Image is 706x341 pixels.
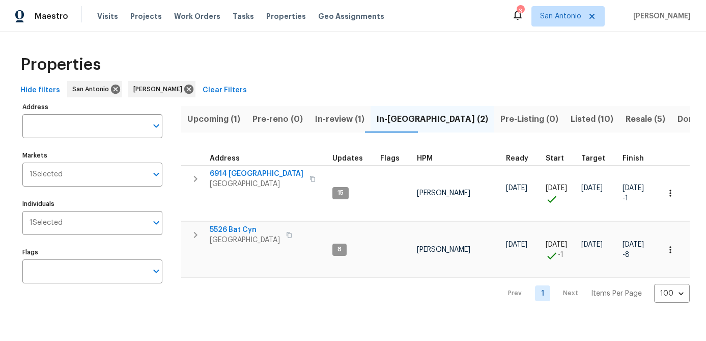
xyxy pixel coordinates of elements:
span: Properties [266,11,306,21]
button: Hide filters [16,81,64,100]
span: Flags [380,155,400,162]
span: [PERSON_NAME] [417,190,470,197]
span: Upcoming (1) [187,112,240,126]
span: -1 [558,250,563,260]
button: Open [149,167,163,181]
div: 3 [517,6,524,16]
span: In-[GEOGRAPHIC_DATA] (2) [377,112,488,126]
span: Maestro [35,11,68,21]
label: Address [22,104,162,110]
div: Earliest renovation start date (first business day after COE or Checkout) [506,155,538,162]
div: Projected renovation finish date [623,155,653,162]
td: Scheduled to finish 1 day(s) early [618,165,657,221]
div: Target renovation project end date [581,155,614,162]
span: 5526 Bat Cyn [210,225,280,235]
td: Project started on time [542,165,577,221]
span: [DATE] [581,241,603,248]
span: Finish [623,155,644,162]
span: 6914 [GEOGRAPHIC_DATA] [210,169,303,179]
span: 1 Selected [30,170,63,179]
span: [DATE] [506,185,527,192]
span: [DATE] [623,185,644,192]
td: Scheduled to finish 8 day(s) early [618,222,657,278]
span: -1 [623,193,628,203]
span: Updates [332,155,363,162]
span: [GEOGRAPHIC_DATA] [210,179,303,189]
span: In-review (1) [315,112,364,126]
label: Markets [22,152,162,159]
span: [PERSON_NAME] [417,246,470,253]
span: Start [546,155,564,162]
span: [PERSON_NAME] [629,11,691,21]
a: Goto page 1 [535,285,550,301]
span: Clear Filters [203,84,247,97]
span: Projects [130,11,162,21]
span: Tasks [233,13,254,20]
span: [DATE] [546,185,567,192]
span: [DATE] [506,241,527,248]
span: [DATE] [623,241,644,248]
span: 15 [333,189,348,197]
span: Properties [20,60,101,70]
span: Visits [97,11,118,21]
span: 8 [333,245,346,254]
span: Hide filters [20,84,60,97]
button: Open [149,119,163,133]
span: HPM [417,155,433,162]
button: Open [149,216,163,230]
div: Actual renovation start date [546,155,573,162]
button: Clear Filters [199,81,251,100]
span: [DATE] [546,241,567,248]
span: [GEOGRAPHIC_DATA] [210,235,280,245]
span: Ready [506,155,528,162]
span: San Antonio [72,84,113,94]
button: Open [149,264,163,278]
label: Flags [22,249,162,255]
span: Pre-Listing (0) [500,112,558,126]
span: -8 [623,250,630,260]
div: San Antonio [67,81,122,97]
p: Items Per Page [591,288,642,299]
label: Individuals [22,201,162,207]
span: Listed (10) [571,112,613,126]
span: Address [210,155,240,162]
span: Target [581,155,605,162]
span: [PERSON_NAME] [133,84,186,94]
div: 100 [654,280,690,307]
td: Project started 1 days early [542,222,577,278]
div: [PERSON_NAME] [128,81,195,97]
span: Pre-reno (0) [252,112,303,126]
nav: Pagination Navigation [498,284,690,303]
span: San Antonio [540,11,581,21]
span: Resale (5) [626,112,665,126]
span: [DATE] [581,185,603,192]
span: Geo Assignments [318,11,384,21]
span: 1 Selected [30,219,63,227]
span: Work Orders [174,11,220,21]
